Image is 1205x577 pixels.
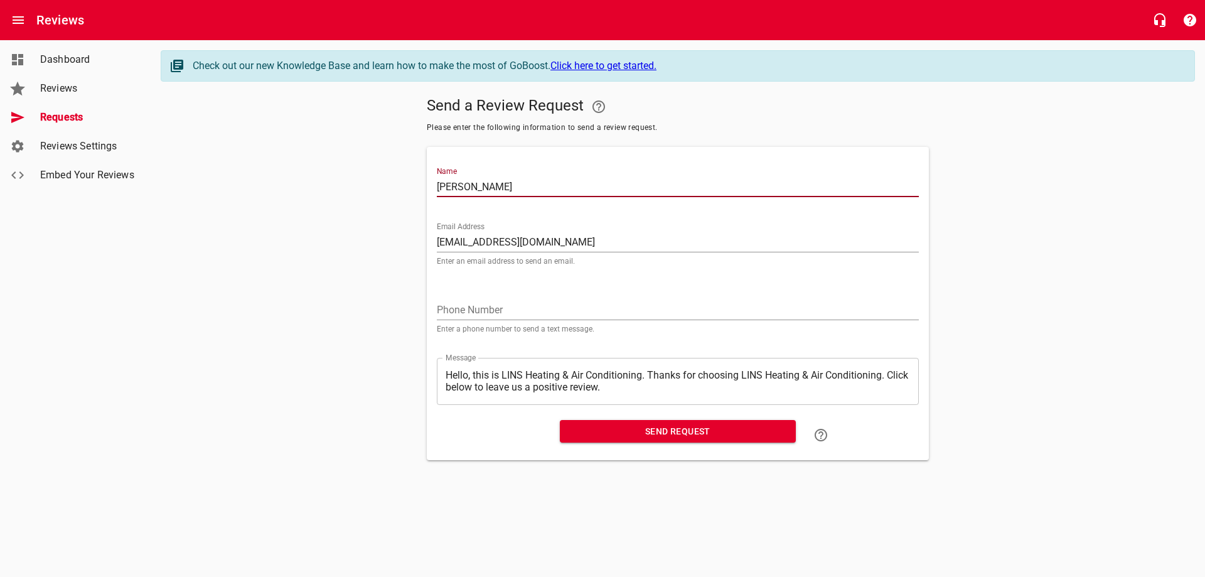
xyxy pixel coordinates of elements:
[40,81,136,96] span: Reviews
[584,92,614,122] a: Your Google or Facebook account must be connected to "Send a Review Request"
[437,223,485,230] label: Email Address
[40,110,136,125] span: Requests
[806,420,836,450] a: Learn how to "Send a Review Request"
[40,139,136,154] span: Reviews Settings
[427,122,929,134] span: Please enter the following information to send a review request.
[560,420,796,443] button: Send Request
[1145,5,1175,35] button: Live Chat
[40,168,136,183] span: Embed Your Reviews
[550,60,656,72] a: Click here to get started.
[40,52,136,67] span: Dashboard
[3,5,33,35] button: Open drawer
[36,10,84,30] h6: Reviews
[427,92,929,122] h5: Send a Review Request
[570,424,786,439] span: Send Request
[193,58,1182,73] div: Check out our new Knowledge Base and learn how to make the most of GoBoost.
[1175,5,1205,35] button: Support Portal
[446,369,910,393] textarea: Hello, this is LINS Heating & Air Conditioning. Thanks for choosing LINS Heating & Air Conditioni...
[437,325,919,333] p: Enter a phone number to send a text message.
[437,168,457,175] label: Name
[437,257,919,265] p: Enter an email address to send an email.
